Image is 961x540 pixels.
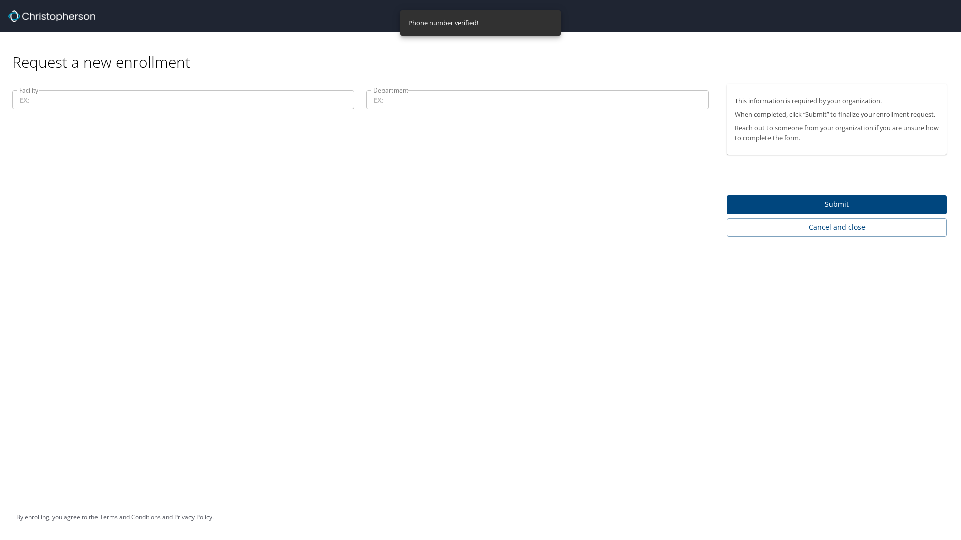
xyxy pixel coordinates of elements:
div: By enrolling, you agree to the and . [16,505,214,530]
div: Phone number verified! [408,13,478,33]
a: Terms and Conditions [100,513,161,521]
a: Privacy Policy [174,513,212,521]
p: Reach out to someone from your organization if you are unsure how to complete the form. [735,123,939,142]
button: Cancel and close [727,218,947,237]
span: Submit [735,198,939,211]
p: This information is required by your organization. [735,96,939,106]
span: Cancel and close [735,221,939,234]
input: EX: [12,90,354,109]
button: Submit [727,195,947,215]
input: EX: [366,90,709,109]
div: Request a new enrollment [12,32,955,72]
img: cbt logo [8,10,95,22]
p: When completed, click “Submit” to finalize your enrollment request. [735,110,939,119]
